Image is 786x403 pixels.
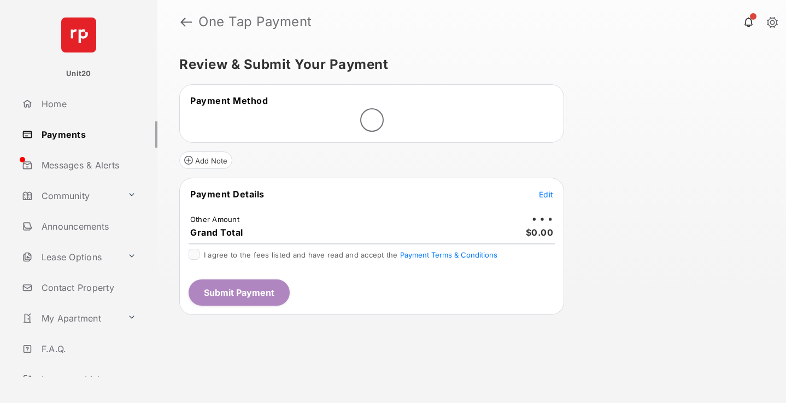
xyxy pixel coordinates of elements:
[190,214,240,224] td: Other Amount
[17,305,123,331] a: My Apartment
[17,121,157,148] a: Payments
[190,189,265,200] span: Payment Details
[17,183,123,209] a: Community
[526,227,554,238] span: $0.00
[66,68,91,79] p: Unit20
[190,95,268,106] span: Payment Method
[190,227,243,238] span: Grand Total
[179,151,232,169] button: Add Note
[17,366,140,393] a: Important Links
[17,213,157,240] a: Announcements
[17,336,157,362] a: F.A.Q.
[189,279,290,306] button: Submit Payment
[17,91,157,117] a: Home
[17,244,123,270] a: Lease Options
[400,250,497,259] button: I agree to the fees listed and have read and accept the
[179,58,755,71] h5: Review & Submit Your Payment
[204,250,497,259] span: I agree to the fees listed and have read and accept the
[17,274,157,301] a: Contact Property
[61,17,96,52] img: svg+xml;base64,PHN2ZyB4bWxucz0iaHR0cDovL3d3dy53My5vcmcvMjAwMC9zdmciIHdpZHRoPSI2NCIgaGVpZ2h0PSI2NC...
[17,152,157,178] a: Messages & Alerts
[539,190,553,199] span: Edit
[198,15,312,28] strong: One Tap Payment
[539,189,553,200] button: Edit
